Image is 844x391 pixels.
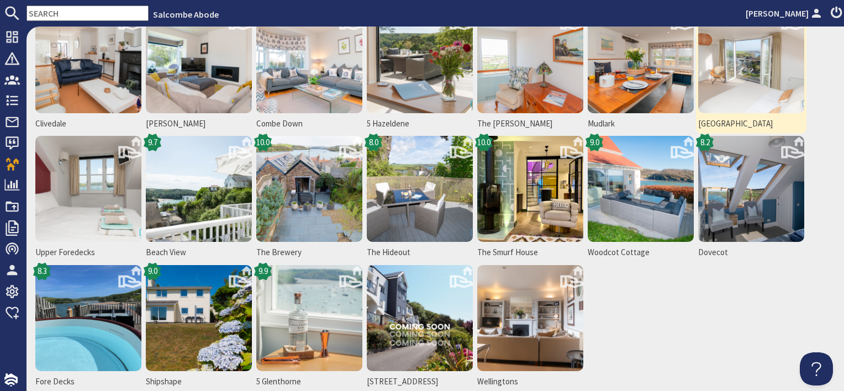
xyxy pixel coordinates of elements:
[35,265,141,371] img: Fore Decks's icon
[477,376,583,388] span: Wellingtons
[254,5,365,134] a: Combe Down9.7
[256,246,362,259] span: The Brewery
[477,136,583,242] img: The Smurf House 's icon
[256,136,270,149] span: 10.0
[585,5,696,134] a: Mudlark9.0
[35,376,141,388] span: Fore Decks
[477,136,490,149] span: 10.0
[588,246,694,259] span: Woodcot Cottage
[38,265,47,278] span: 8.3
[146,246,252,259] span: Beach View
[254,134,365,263] a: The Brewery10.0
[477,246,583,259] span: The Smurf House
[365,5,475,134] a: 5 Hazeldene9.1
[588,118,694,130] span: Mudlark
[696,5,806,134] a: [GEOGRAPHIC_DATA]9.5
[367,7,473,113] img: 5 Hazeldene's icon
[33,134,144,263] a: Upper Foredecks
[698,246,804,259] span: Dovecot
[259,265,268,278] span: 9.9
[35,136,141,242] img: Upper Foredecks's icon
[588,7,694,113] img: Mudlark's icon
[148,265,157,278] span: 9.0
[590,136,599,149] span: 9.0
[367,118,473,130] span: 5 Hazeldene
[4,373,18,387] img: staytech_i_w-64f4e8e9ee0a9c174fd5317b4b171b261742d2d393467e5bdba4413f4f884c10.svg
[146,376,252,388] span: Shipshape
[477,265,583,371] img: Wellingtons 's icon
[475,5,585,134] a: The [PERSON_NAME]9.0
[698,118,804,130] span: [GEOGRAPHIC_DATA]
[256,265,362,371] img: 5 Glenthorne's icon
[698,136,804,242] img: Dovecot's icon
[144,134,254,263] a: Beach View9.7
[475,134,585,263] a: The Smurf House10.0
[146,265,252,371] img: Shipshape's icon
[696,134,806,263] a: Dovecot8.2
[256,118,362,130] span: Combe Down
[588,136,694,242] img: Woodcot Cottage 's icon
[369,136,378,149] span: 8.0
[148,136,157,149] span: 9.7
[256,7,362,113] img: Combe Down's icon
[585,134,696,263] a: Woodcot Cottage9.0
[256,136,362,242] img: The Brewery's icon
[35,246,141,259] span: Upper Foredecks
[477,118,583,130] span: The [PERSON_NAME]
[27,6,149,21] input: SEARCH
[256,376,362,388] span: 5 Glenthorne
[367,246,473,259] span: The Hideout
[365,134,475,263] a: The Hideout8.0
[367,265,473,371] img: 15 St Elmo Court's icon
[477,7,583,113] img: The Holt's icon
[146,7,252,113] img: Alma Villa's icon
[35,7,141,113] img: Clivedale 's icon
[33,5,144,134] a: Clivedale9.0
[146,118,252,130] span: [PERSON_NAME]
[367,136,473,242] img: The Hideout 's icon
[146,136,252,242] img: Beach View's icon
[746,7,824,20] a: [PERSON_NAME]
[153,9,219,20] a: Salcombe Abode
[144,5,254,134] a: [PERSON_NAME]8.0
[700,136,710,149] span: 8.2
[35,118,141,130] span: Clivedale
[367,376,473,388] span: [STREET_ADDRESS]
[800,352,833,385] iframe: Toggle Customer Support
[698,7,804,113] img: Beacon House 's icon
